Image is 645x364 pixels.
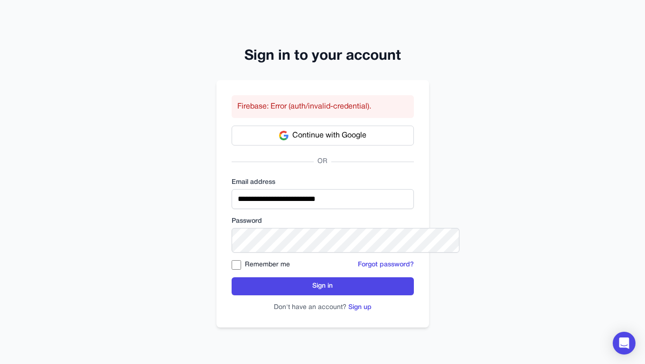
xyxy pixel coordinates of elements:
[279,131,289,140] img: Google
[232,126,414,146] button: Continue with Google
[358,260,414,270] button: Forgot password?
[232,217,414,226] label: Password
[245,260,290,270] label: Remember me
[232,277,414,295] button: Sign in
[613,332,636,355] div: Open Intercom Messenger
[232,303,414,312] p: Don't have an account?
[314,157,331,166] span: OR
[216,48,429,65] h2: Sign in to your account
[292,130,366,141] span: Continue with Google
[232,95,414,118] div: Firebase: Error (auth/invalid-credential).
[232,178,414,187] label: Email address
[348,303,372,312] button: Sign up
